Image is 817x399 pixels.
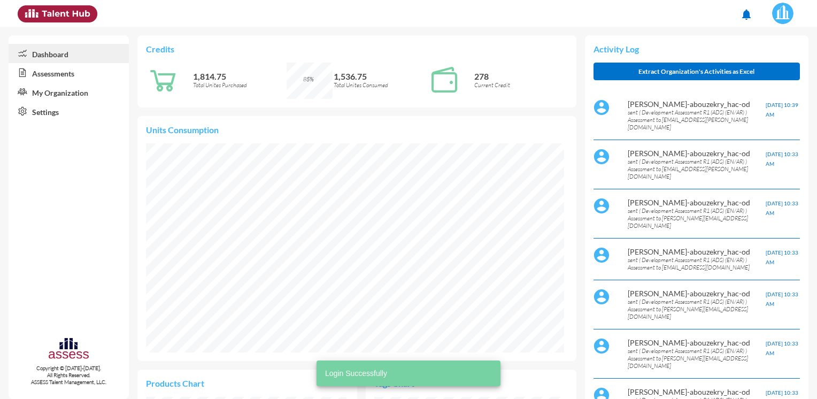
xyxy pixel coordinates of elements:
[628,298,765,320] p: sent ( Development Assessment R1 (ADS) (EN/AR) ) Assessment to [PERSON_NAME][EMAIL_ADDRESS][DOMAI...
[740,8,753,21] mat-icon: notifications
[474,81,568,89] p: Current Credit
[193,81,287,89] p: Total Unites Purchased
[594,99,610,116] img: default%20profile%20image.svg
[594,198,610,214] img: default%20profile%20image.svg
[628,256,765,271] p: sent ( Development Assessment R1 (ADS) (EN/AR) ) Assessment to [EMAIL_ADDRESS][DOMAIN_NAME]
[628,247,765,256] p: [PERSON_NAME]-abouzekry_hac-od
[766,340,798,356] span: [DATE] 10:33 AM
[9,102,129,121] a: Settings
[594,63,800,80] button: Extract Organization's Activities as Excel
[146,378,247,388] p: Products Chart
[9,63,129,82] a: Assessments
[146,125,567,135] p: Units Consumption
[303,75,314,83] span: 85%
[628,387,765,396] p: [PERSON_NAME]-abouzekry_hac-od
[628,347,765,370] p: sent ( Development Assessment R1 (ADS) (EN/AR) ) Assessment to [PERSON_NAME][EMAIL_ADDRESS][DOMAI...
[628,99,765,109] p: [PERSON_NAME]-abouzekry_hac-od
[628,158,765,180] p: sent ( Development Assessment R1 (ADS) (EN/AR) ) Assessment to [EMAIL_ADDRESS][PERSON_NAME][DOMAI...
[594,44,800,54] p: Activity Log
[325,368,387,379] span: Login Successfully
[9,44,129,63] a: Dashboard
[628,149,765,158] p: [PERSON_NAME]-abouzekry_hac-od
[766,102,798,118] span: [DATE] 10:39 AM
[766,291,798,307] span: [DATE] 10:33 AM
[766,200,798,216] span: [DATE] 10:33 AM
[628,289,765,298] p: [PERSON_NAME]-abouzekry_hac-od
[146,44,567,54] p: Credits
[628,338,765,347] p: [PERSON_NAME]-abouzekry_hac-od
[594,247,610,263] img: default%20profile%20image.svg
[193,71,287,81] p: 1,814.75
[594,338,610,354] img: default%20profile%20image.svg
[628,207,765,229] p: sent ( Development Assessment R1 (ADS) (EN/AR) ) Assessment to [PERSON_NAME][EMAIL_ADDRESS][DOMAI...
[9,365,129,386] p: Copyright © [DATE]-[DATE]. All Rights Reserved. ASSESS Talent Management, LLC.
[48,336,90,363] img: assesscompany-logo.png
[9,82,129,102] a: My Organization
[594,149,610,165] img: default%20profile%20image.svg
[594,289,610,305] img: default%20profile%20image.svg
[474,71,568,81] p: 278
[766,151,798,167] span: [DATE] 10:33 AM
[628,198,765,207] p: [PERSON_NAME]-abouzekry_hac-od
[628,109,765,131] p: sent ( Development Assessment R1 (ADS) (EN/AR) ) Assessment to [EMAIL_ADDRESS][PERSON_NAME][DOMAI...
[334,71,427,81] p: 1,536.75
[766,249,798,265] span: [DATE] 10:33 AM
[334,81,427,89] p: Total Unites Consumed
